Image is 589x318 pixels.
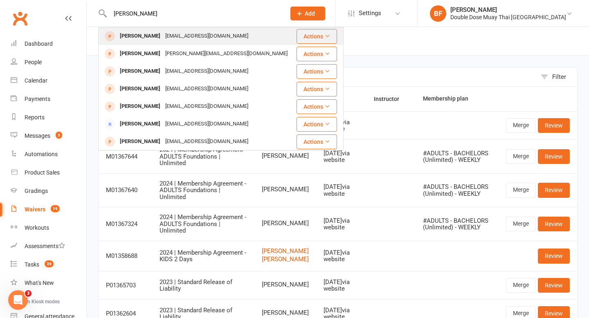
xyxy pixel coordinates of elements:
div: 2023 | Standard Release of Liability [160,279,247,292]
th: Membership plan [416,87,499,111]
div: Automations [25,151,58,157]
span: 19 [51,205,60,212]
span: Settings [359,4,381,22]
div: 2024 | Membership Agreement - ADULTS Foundations | Unlimited [160,214,247,234]
iframe: Intercom live chat [8,290,28,310]
div: 2024 | Membership Agreement - ADULTS Foundations | Unlimited [160,180,247,201]
div: Payments [25,96,50,102]
a: Gradings [11,182,86,200]
a: Workouts [11,219,86,237]
a: Review [538,183,570,197]
span: [PERSON_NAME] [262,220,309,227]
a: Merge [506,149,536,164]
div: [DATE] via website [324,217,359,231]
a: Clubworx [10,8,30,29]
a: Payments [11,90,86,108]
div: 2024 | Membership Agreement - KIDS 2 Days [160,249,247,263]
a: Merge [506,183,536,197]
div: Double Dose Muay Thai [GEOGRAPHIC_DATA] [450,13,566,21]
div: [EMAIL_ADDRESS][DOMAIN_NAME] [163,83,251,95]
div: #ADULTS - BACHELORS (Unlimited) - WEEKLY [423,150,492,163]
div: Dashboard [25,40,53,47]
span: 3 [25,290,31,297]
a: Review [538,118,570,133]
button: Filter [537,67,577,86]
div: [PERSON_NAME] [117,101,163,112]
div: #ADULTS - BACHELORS (Unlimited) - WEEKLY [423,217,492,231]
div: [PERSON_NAME] [117,48,163,60]
span: Add [305,10,315,17]
div: Messages [25,132,50,139]
span: [PERSON_NAME] [262,186,309,193]
div: P01365703 [106,282,145,289]
div: M01358688 [106,253,145,260]
span: 3 [56,132,62,139]
a: Review [538,249,570,263]
div: Tasks [25,261,39,268]
div: [DATE] via website [324,249,359,263]
span: 39 [45,260,54,267]
a: Review [538,149,570,164]
button: Actions [297,47,337,61]
a: Dashboard [11,35,86,53]
a: Assessments [11,237,86,255]
div: Waivers [25,206,45,213]
div: [DATE] via website [324,150,359,163]
div: M01367644 [106,153,145,160]
button: Actions [297,117,337,132]
a: Waivers 19 [11,200,86,219]
div: [PERSON_NAME] [117,136,163,148]
input: Search... [108,8,280,19]
div: [PERSON_NAME] [117,65,163,77]
a: Review [538,278,570,293]
button: Actions [297,64,337,79]
a: People [11,53,86,72]
a: Merge [506,118,536,133]
div: Filter [552,72,566,82]
div: M01367640 [106,187,145,194]
div: Gradings [25,188,48,194]
a: Review [538,217,570,231]
div: Calendar [25,77,47,84]
a: Merge [506,217,536,231]
a: Product Sales [11,163,86,182]
div: What's New [25,280,54,286]
div: [EMAIL_ADDRESS][DOMAIN_NAME] [163,118,251,130]
div: [EMAIL_ADDRESS][DOMAIN_NAME] [163,136,251,148]
div: P01362604 [106,310,145,317]
a: Merge [506,278,536,293]
a: Automations [11,145,86,163]
a: Calendar [11,72,86,90]
div: 2024 | Membership Agreement - ADULTS Foundations | Unlimited [160,146,247,167]
a: What's New [11,274,86,292]
div: [DATE] via website [324,279,359,292]
span: Instructor [374,96,408,102]
div: [DATE] via website [324,184,359,197]
span: [PERSON_NAME] [262,281,309,288]
div: Product Sales [25,169,60,176]
div: [PERSON_NAME] [117,118,163,130]
a: [PERSON_NAME] [262,248,309,255]
div: [EMAIL_ADDRESS][DOMAIN_NAME] [163,30,251,42]
button: Instructor [374,94,408,104]
a: Messages 3 [11,127,86,145]
div: [PERSON_NAME] [117,30,163,42]
button: Actions [297,99,337,114]
div: M01367324 [106,221,145,228]
a: Tasks 39 [11,255,86,274]
div: Workouts [25,224,49,231]
div: Assessments [25,243,65,249]
div: [EMAIL_ADDRESS][DOMAIN_NAME] [163,101,251,112]
div: [EMAIL_ADDRESS][DOMAIN_NAME] [163,65,251,77]
div: [PERSON_NAME] [117,83,163,95]
div: BF [430,5,446,22]
div: [PERSON_NAME][EMAIL_ADDRESS][DOMAIN_NAME] [163,48,290,60]
span: [PERSON_NAME] [262,309,309,316]
button: Actions [297,82,337,96]
div: Reports [25,114,45,121]
button: Actions [297,29,337,44]
div: #ADULTS - BACHELORS (Unlimited) - WEEKLY [423,184,492,197]
button: Actions [297,134,337,149]
a: Reports [11,108,86,127]
span: [PERSON_NAME] [262,152,309,159]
